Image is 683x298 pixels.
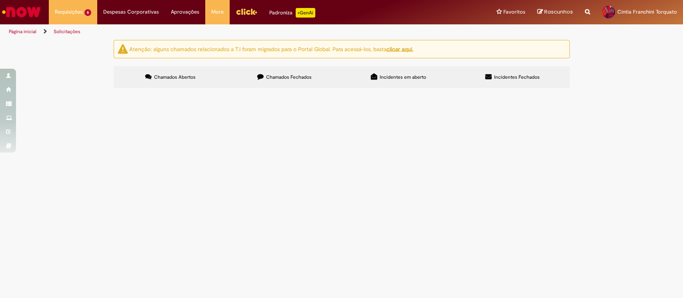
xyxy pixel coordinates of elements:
[6,24,449,39] ul: Trilhas de página
[236,6,257,18] img: click_logo_yellow_360x200.png
[129,45,413,52] ng-bind-html: Atenção: alguns chamados relacionados a T.I foram migrados para o Portal Global. Para acessá-los,...
[380,74,426,80] span: Incidentes em aberto
[1,4,42,20] img: ServiceNow
[55,8,83,16] span: Requisições
[54,28,80,35] a: Solicitações
[269,8,315,18] div: Padroniza
[296,8,315,18] p: +GenAi
[266,74,312,80] span: Chamados Fechados
[494,74,540,80] span: Incidentes Fechados
[537,8,573,16] a: Rascunhos
[387,45,413,52] a: clicar aqui.
[211,8,224,16] span: More
[84,9,91,16] span: 6
[9,28,36,35] a: Página inicial
[617,8,677,15] span: Cintia Franchini Torquato
[544,8,573,16] span: Rascunhos
[503,8,525,16] span: Favoritos
[171,8,199,16] span: Aprovações
[103,8,159,16] span: Despesas Corporativas
[154,74,196,80] span: Chamados Abertos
